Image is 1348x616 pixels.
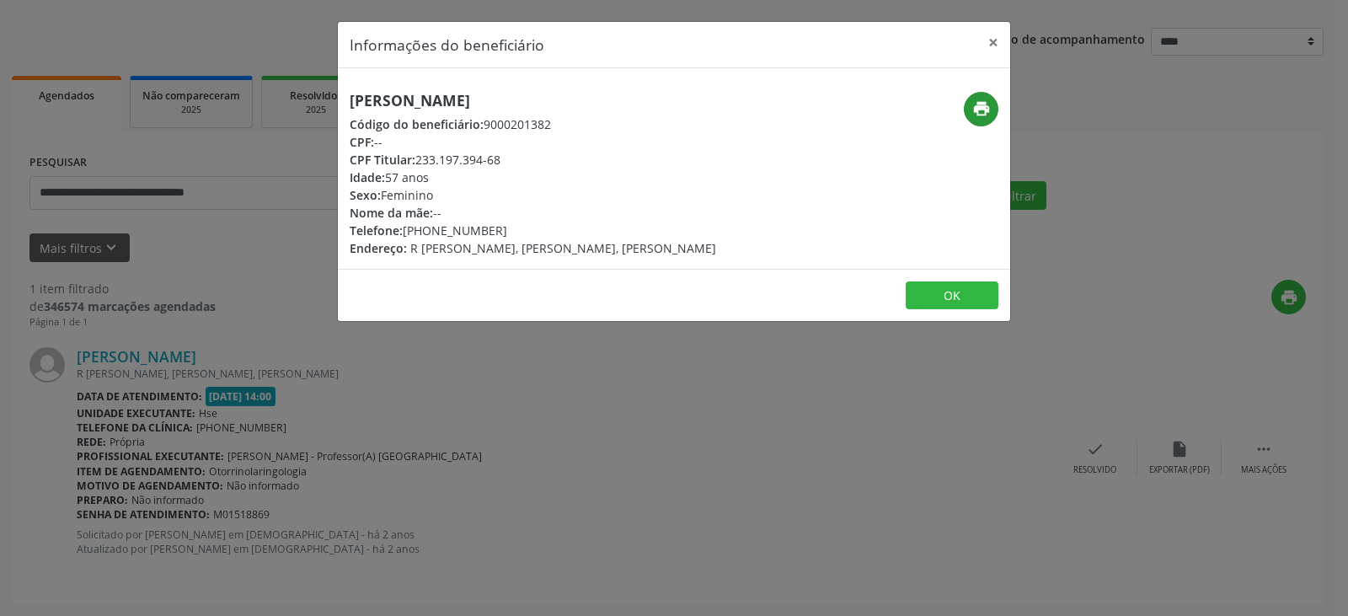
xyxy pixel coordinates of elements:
div: -- [350,133,716,151]
h5: [PERSON_NAME] [350,92,716,110]
span: Endereço: [350,240,407,256]
button: Close [976,22,1010,63]
i: print [972,99,991,118]
button: print [964,92,998,126]
span: Código do beneficiário: [350,116,484,132]
h5: Informações do beneficiário [350,34,544,56]
div: -- [350,204,716,222]
span: Nome da mãe: [350,205,433,221]
button: OK [906,281,998,310]
div: 233.197.394-68 [350,151,716,169]
span: Sexo: [350,187,381,203]
span: CPF: [350,134,374,150]
span: CPF Titular: [350,152,415,168]
div: Feminino [350,186,716,204]
div: 57 anos [350,169,716,186]
span: Telefone: [350,222,403,238]
span: Idade: [350,169,385,185]
span: R [PERSON_NAME], [PERSON_NAME], [PERSON_NAME] [410,240,716,256]
div: [PHONE_NUMBER] [350,222,716,239]
div: 9000201382 [350,115,716,133]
